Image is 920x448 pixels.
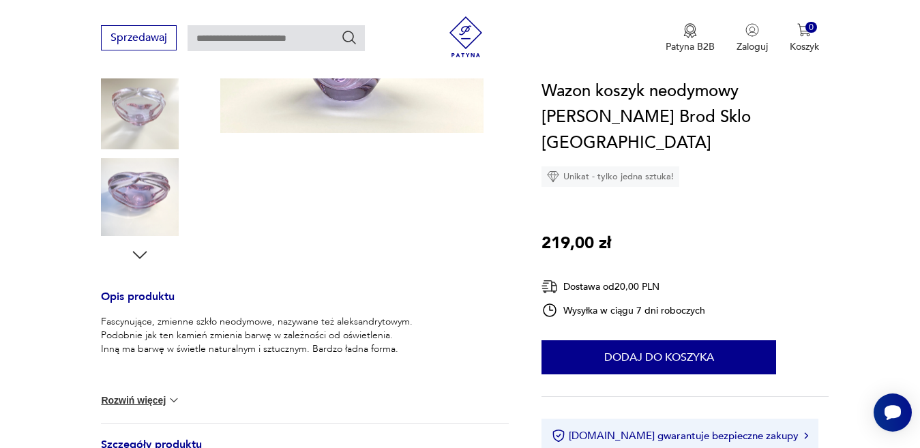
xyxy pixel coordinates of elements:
div: Wysyłka w ciągu 7 dni roboczych [541,302,705,318]
img: Ikona dostawy [541,278,558,295]
img: Ikona diamentu [547,170,559,183]
img: Zdjęcie produktu Wazon koszyk neodymowy M. Klinger Zelezny Brod Sklo Czechy [101,71,179,149]
a: Ikona medaluPatyna B2B [666,23,715,53]
iframe: Smartsupp widget button [874,393,912,432]
p: 219,00 zł [541,230,611,256]
img: Ikonka użytkownika [745,23,759,37]
p: Patyna B2B [666,40,715,53]
p: Koszyk [790,40,819,53]
button: Zaloguj [737,23,768,53]
a: Sprzedawaj [101,34,177,44]
button: Dodaj do koszyka [541,340,776,374]
p: Fascynujące, zmienne szkło neodymowe, nazywane też aleksandrytowym. Podobnie jak ten kamień zmien... [101,315,413,356]
div: Unikat - tylko jedna sztuka! [541,166,679,187]
img: Ikona koszyka [797,23,811,37]
button: Szukaj [341,29,357,46]
img: Ikona strzałki w prawo [804,432,808,439]
button: Patyna B2B [666,23,715,53]
button: Rozwiń więcej [101,393,180,407]
button: Sprzedawaj [101,25,177,50]
button: [DOMAIN_NAME] gwarantuje bezpieczne zakupy [552,429,807,443]
img: chevron down [167,393,181,407]
img: Ikona medalu [683,23,697,38]
h1: Wazon koszyk neodymowy [PERSON_NAME] Brod Sklo [GEOGRAPHIC_DATA] [541,78,829,156]
div: 0 [805,22,817,33]
button: 0Koszyk [790,23,819,53]
h3: Opis produktu [101,293,509,315]
div: Dostawa od 20,00 PLN [541,278,705,295]
img: Ikona certyfikatu [552,429,565,443]
img: Zdjęcie produktu Wazon koszyk neodymowy M. Klinger Zelezny Brod Sklo Czechy [101,158,179,236]
img: Patyna - sklep z meblami i dekoracjami vintage [445,16,486,57]
p: Zaloguj [737,40,768,53]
